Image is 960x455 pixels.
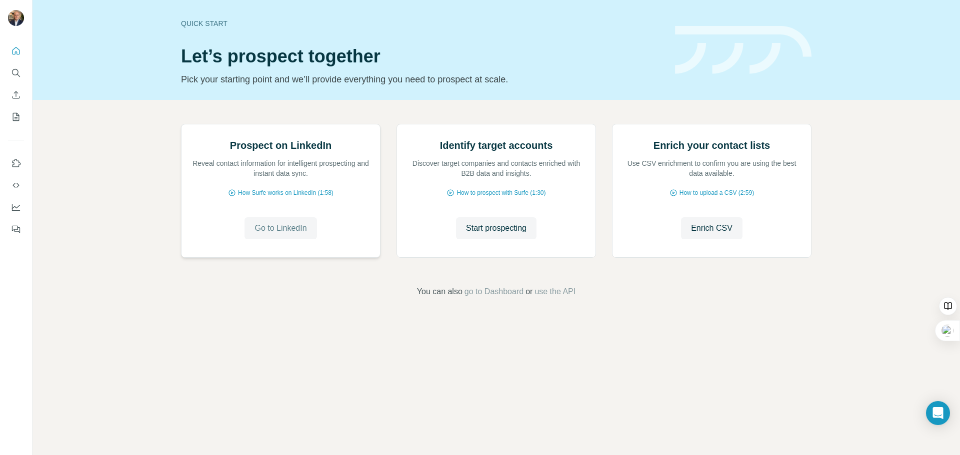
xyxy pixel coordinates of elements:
[244,217,316,239] button: Go to LinkedIn
[466,222,526,234] span: Start prospecting
[8,154,24,172] button: Use Surfe on LinkedIn
[456,188,545,197] span: How to prospect with Surfe (1:30)
[8,176,24,194] button: Use Surfe API
[691,222,732,234] span: Enrich CSV
[191,158,370,178] p: Reveal contact information for intelligent prospecting and instant data sync.
[675,26,811,74] img: banner
[8,108,24,126] button: My lists
[440,138,553,152] h2: Identify target accounts
[230,138,331,152] h2: Prospect on LinkedIn
[926,401,950,425] div: Open Intercom Messenger
[181,46,663,66] h1: Let’s prospect together
[417,286,462,298] span: You can also
[464,286,523,298] button: go to Dashboard
[407,158,585,178] p: Discover target companies and contacts enriched with B2B data and insights.
[8,64,24,82] button: Search
[238,188,333,197] span: How Surfe works on LinkedIn (1:58)
[8,42,24,60] button: Quick start
[8,220,24,238] button: Feedback
[681,217,742,239] button: Enrich CSV
[525,286,532,298] span: or
[456,217,536,239] button: Start prospecting
[653,138,770,152] h2: Enrich your contact lists
[8,10,24,26] img: Avatar
[679,188,754,197] span: How to upload a CSV (2:59)
[622,158,801,178] p: Use CSV enrichment to confirm you are using the best data available.
[8,198,24,216] button: Dashboard
[181,72,663,86] p: Pick your starting point and we’ll provide everything you need to prospect at scale.
[534,286,575,298] button: use the API
[254,222,306,234] span: Go to LinkedIn
[8,86,24,104] button: Enrich CSV
[181,18,663,28] div: Quick start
